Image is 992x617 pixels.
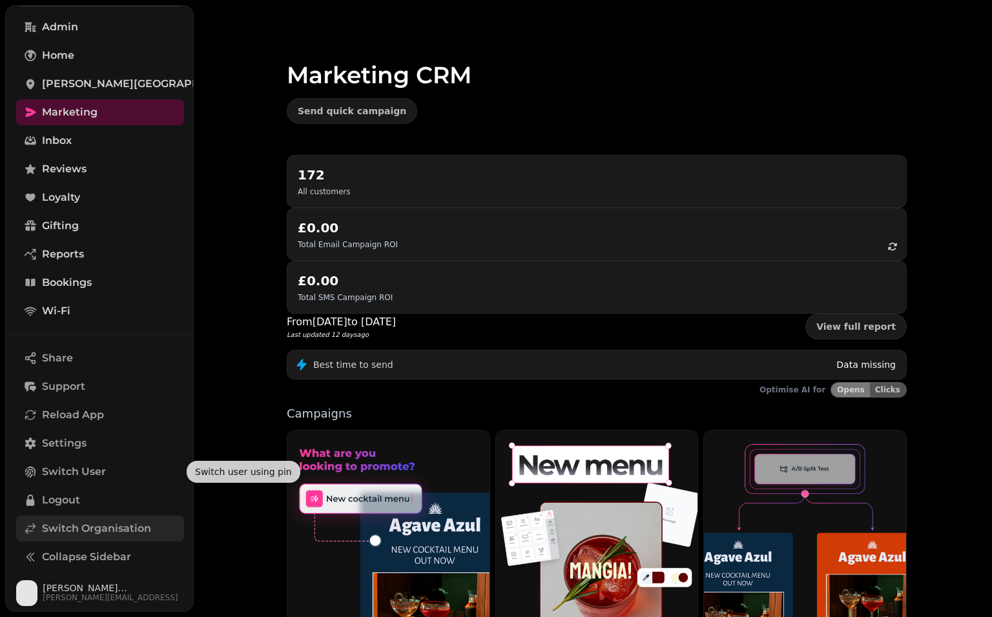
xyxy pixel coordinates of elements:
[16,516,184,541] a: Switch Organisation
[42,303,70,319] span: Wi-Fi
[287,408,907,420] p: Campaigns
[16,430,184,456] a: Settings
[287,330,396,339] p: Last updated 12 days ago
[16,270,184,296] a: Bookings
[43,583,184,592] span: [PERSON_NAME][GEOGRAPHIC_DATA]
[16,580,184,606] button: User avatar[PERSON_NAME][GEOGRAPHIC_DATA][PERSON_NAME][EMAIL_ADDRESS]
[42,48,74,63] span: Home
[42,275,92,290] span: Bookings
[16,185,184,210] a: Loyalty
[42,407,104,423] span: Reload App
[42,464,106,480] span: Switch User
[298,166,350,184] h2: 172
[16,487,184,513] button: Logout
[287,31,907,88] h1: Marketing CRM
[16,241,184,267] a: Reports
[42,133,72,148] span: Inbox
[16,298,184,324] a: Wi-Fi
[298,272,393,290] h2: £0.00
[298,292,393,303] p: Total SMS Campaign ROI
[313,358,393,371] p: Best time to send
[42,76,249,92] span: [PERSON_NAME][GEOGRAPHIC_DATA]
[42,350,73,366] span: Share
[805,314,907,339] a: View full report
[42,492,80,508] span: Logout
[831,383,870,397] button: Opens
[42,218,79,234] span: Gifting
[16,459,184,485] button: Switch User
[42,247,84,262] span: Reports
[42,19,78,35] span: Admin
[42,161,87,177] span: Reviews
[42,549,131,565] span: Collapse Sidebar
[42,436,87,451] span: Settings
[836,358,896,371] p: Data missing
[16,156,184,182] a: Reviews
[16,43,184,68] a: Home
[42,379,85,394] span: Support
[16,128,184,154] a: Inbox
[287,314,396,330] p: From [DATE] to [DATE]
[187,461,300,483] div: Switch user using pin
[298,239,398,250] p: Total Email Campaign ROI
[875,386,900,394] span: Clicks
[882,236,904,258] button: refresh
[16,374,184,400] button: Support
[42,190,80,205] span: Loyalty
[287,98,417,124] button: Send quick campaign
[298,106,406,116] span: Send quick campaign
[298,219,398,237] h2: £0.00
[16,580,37,606] img: User avatar
[43,592,184,603] span: [PERSON_NAME][EMAIL_ADDRESS]
[42,521,151,536] span: Switch Organisation
[870,383,906,397] button: Clicks
[759,385,825,395] p: Optimise AI for
[16,213,184,239] a: Gifting
[16,345,184,371] button: Share
[16,402,184,428] button: Reload App
[16,544,184,570] button: Collapse Sidebar
[837,386,865,394] span: Opens
[16,71,184,97] a: [PERSON_NAME][GEOGRAPHIC_DATA]
[42,105,98,120] span: Marketing
[16,14,184,40] a: Admin
[16,99,184,125] a: Marketing
[298,187,350,197] p: All customers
